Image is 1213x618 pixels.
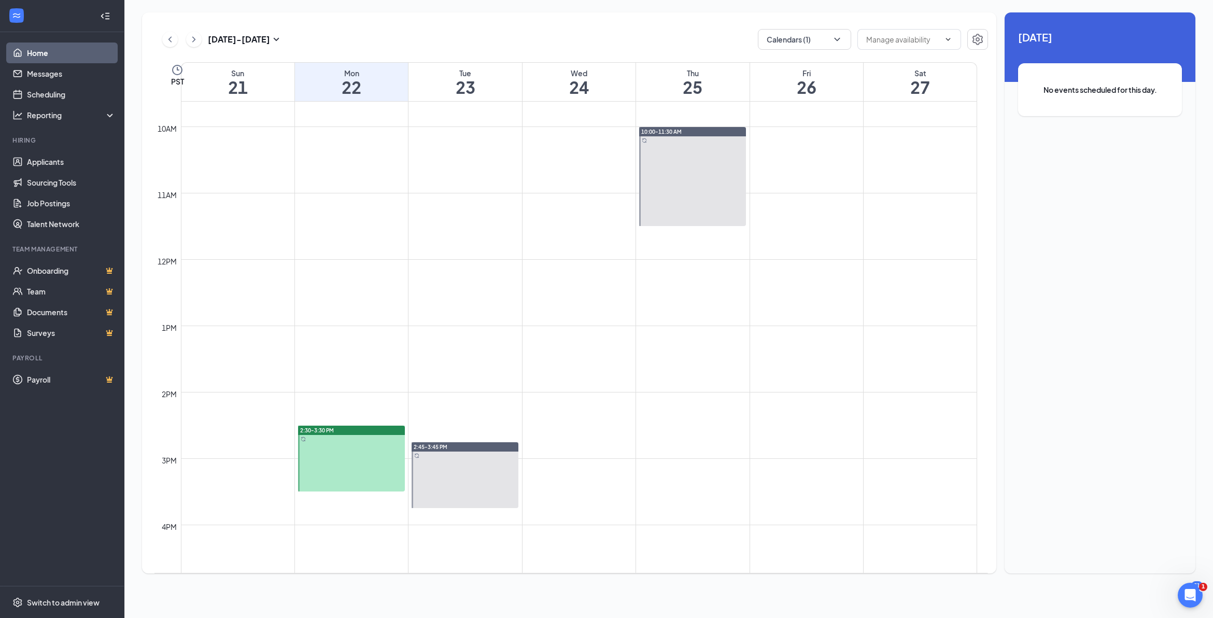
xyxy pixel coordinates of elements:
span: 2:30-3:30 PM [300,427,334,434]
span: [DATE] [1018,29,1182,45]
a: Scheduling [27,84,116,105]
svg: ChevronRight [189,33,199,46]
div: Team Management [12,245,114,254]
div: 1pm [160,322,179,333]
div: 4pm [160,521,179,532]
button: ChevronRight [186,32,202,47]
a: PayrollCrown [27,369,116,390]
a: September 27, 2025 [864,63,977,101]
svg: ChevronDown [832,34,842,45]
h1: 21 [181,78,294,96]
div: 31 [1191,581,1203,590]
svg: Settings [971,33,984,46]
svg: Clock [171,64,184,76]
a: DocumentsCrown [27,302,116,322]
svg: Sync [414,453,419,458]
svg: Sync [301,437,306,442]
a: Job Postings [27,193,116,214]
h1: 22 [295,78,408,96]
a: SurveysCrown [27,322,116,343]
button: Calendars (1)ChevronDown [758,29,851,50]
iframe: Intercom live chat [1178,583,1203,608]
h1: 25 [636,78,749,96]
a: Talent Network [27,214,116,234]
svg: Collapse [100,11,110,21]
svg: Sync [642,138,647,143]
h3: [DATE] - [DATE] [208,34,270,45]
a: OnboardingCrown [27,260,116,281]
div: Mon [295,68,408,78]
svg: WorkstreamLogo [11,10,22,21]
a: September 23, 2025 [408,63,521,101]
div: Sun [181,68,294,78]
span: No events scheduled for this day. [1039,84,1161,95]
a: Sourcing Tools [27,172,116,193]
div: Reporting [27,110,116,120]
a: September 25, 2025 [636,63,749,101]
div: 11am [156,189,179,201]
h1: 23 [408,78,521,96]
svg: Settings [12,597,23,608]
a: Applicants [27,151,116,172]
svg: ChevronLeft [165,33,175,46]
svg: SmallChevronDown [270,33,283,46]
div: 2pm [160,388,179,400]
span: 2:45-3:45 PM [414,443,447,451]
button: ChevronLeft [162,32,178,47]
div: Fri [750,68,863,78]
div: Switch to admin view [27,597,100,608]
h1: 27 [864,78,977,96]
a: September 21, 2025 [181,63,294,101]
a: Messages [27,63,116,84]
div: Tue [408,68,521,78]
span: 1 [1199,583,1207,591]
a: September 22, 2025 [295,63,408,101]
button: Settings [967,29,988,50]
div: Hiring [12,136,114,145]
div: 10am [156,123,179,134]
div: 12pm [156,256,179,267]
a: TeamCrown [27,281,116,302]
span: PST [171,76,184,87]
h1: 26 [750,78,863,96]
div: 3pm [160,455,179,466]
div: Thu [636,68,749,78]
svg: ChevronDown [944,35,952,44]
h1: 24 [523,78,636,96]
a: Home [27,43,116,63]
input: Manage availability [866,34,940,45]
svg: Analysis [12,110,23,120]
a: September 24, 2025 [523,63,636,101]
div: Payroll [12,354,114,362]
div: Wed [523,68,636,78]
div: Sat [864,68,977,78]
a: September 26, 2025 [750,63,863,101]
span: 10:00-11:30 AM [641,128,682,135]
